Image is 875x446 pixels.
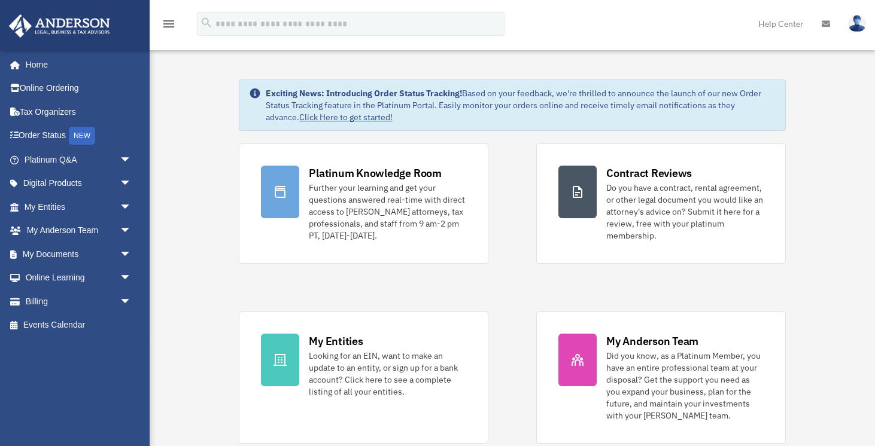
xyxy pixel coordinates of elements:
[69,127,95,145] div: NEW
[606,182,764,242] div: Do you have a contract, rental agreement, or other legal document you would like an attorney's ad...
[8,266,150,290] a: Online Learningarrow_drop_down
[299,112,393,123] a: Click Here to get started!
[266,88,462,99] strong: Exciting News: Introducing Order Status Tracking!
[239,311,488,444] a: My Entities Looking for an EIN, want to make an update to an entity, or sign up for a bank accoun...
[309,350,466,398] div: Looking for an EIN, want to make an update to an entity, or sign up for a bank account? Click her...
[120,266,144,291] span: arrow_drop_down
[309,166,442,181] div: Platinum Knowledge Room
[200,16,213,29] i: search
[606,166,692,181] div: Contract Reviews
[162,17,176,31] i: menu
[120,242,144,267] span: arrow_drop_down
[309,182,466,242] div: Further your learning and get your questions answered real-time with direct access to [PERSON_NAM...
[120,195,144,219] span: arrow_drop_down
[536,311,786,444] a: My Anderson Team Did you know, as a Platinum Member, you have an entire professional team at your...
[606,350,764,421] div: Did you know, as a Platinum Member, you have an entire professional team at your disposal? Get th...
[239,143,488,264] a: Platinum Knowledge Room Further your learning and get your questions answered real-time with dire...
[8,172,150,195] a: Digital Productsarrow_drop_down
[266,87,776,123] div: Based on your feedback, we're thrilled to announce the launch of our new Order Status Tracking fe...
[120,148,144,172] span: arrow_drop_down
[8,124,150,148] a: Order StatusNEW
[5,14,114,38] img: Anderson Advisors Platinum Portal
[120,219,144,243] span: arrow_drop_down
[8,77,150,100] a: Online Ordering
[8,242,150,266] a: My Documentsarrow_drop_down
[536,143,786,264] a: Contract Reviews Do you have a contract, rental agreement, or other legal document you would like...
[8,219,150,243] a: My Anderson Teamarrow_drop_down
[120,289,144,314] span: arrow_drop_down
[8,53,144,77] a: Home
[162,21,176,31] a: menu
[606,334,698,349] div: My Anderson Team
[120,172,144,196] span: arrow_drop_down
[8,289,150,313] a: Billingarrow_drop_down
[8,195,150,219] a: My Entitiesarrow_drop_down
[309,334,363,349] div: My Entities
[8,148,150,172] a: Platinum Q&Aarrow_drop_down
[8,100,150,124] a: Tax Organizers
[8,313,150,337] a: Events Calendar
[848,15,866,32] img: User Pic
